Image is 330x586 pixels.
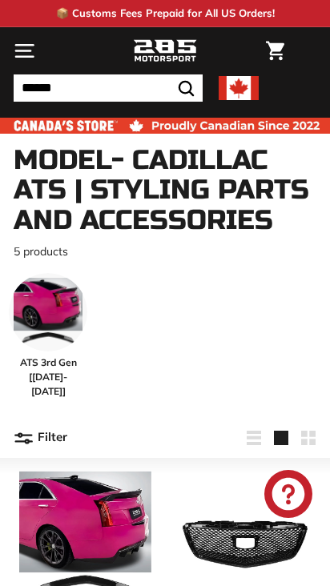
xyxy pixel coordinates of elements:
p: 5 products [14,243,316,260]
h1: Model- Cadillac ATS | Styling Parts and Accessories [14,146,316,235]
input: Search [14,74,203,102]
img: Logo_285_Motorsport_areodynamics_components [133,38,197,65]
p: 📦 Customs Fees Prepaid for All US Orders! [56,6,275,22]
a: ATS 3rd Gen [[DATE]-[DATE]] [9,273,87,399]
button: Filter [14,419,67,457]
span: ATS 3rd Gen [[DATE]-[DATE]] [9,355,87,399]
inbox-online-store-chat: Shopify online store chat [260,470,317,522]
a: Cart [258,28,292,74]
